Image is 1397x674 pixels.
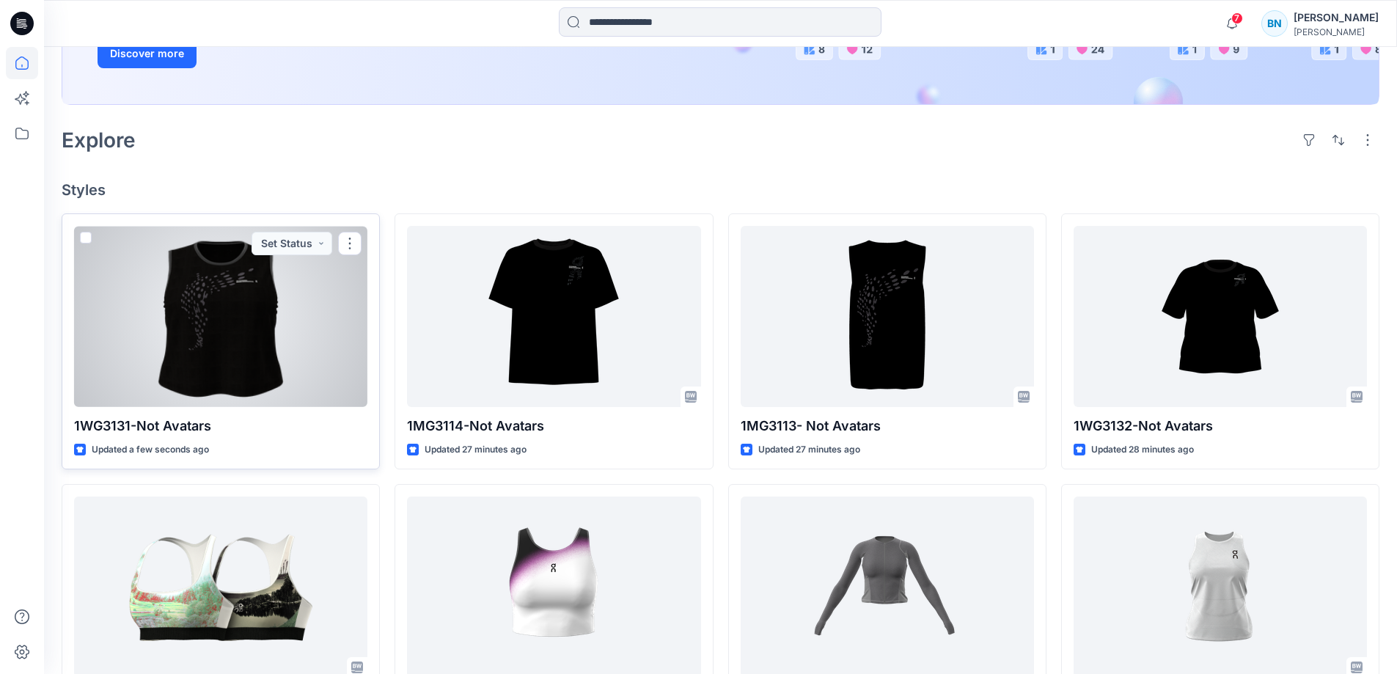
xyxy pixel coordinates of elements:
[74,226,367,407] a: 1WG3131-Not Avatars
[758,442,860,458] p: Updated 27 minutes ago
[741,226,1034,407] a: 1MG3113- Not Avatars
[425,442,527,458] p: Updated 27 minutes ago
[98,39,428,68] a: Discover more
[1074,416,1367,436] p: 1WG3132-Not Avatars
[1074,226,1367,407] a: 1WG3132-Not Avatars
[62,181,1379,199] h4: Styles
[407,226,700,407] a: 1MG3114-Not Avatars
[1231,12,1243,24] span: 7
[74,416,367,436] p: 1WG3131-Not Avatars
[741,416,1034,436] p: 1MG3113- Not Avatars
[407,416,700,436] p: 1MG3114-Not Avatars
[92,442,209,458] p: Updated a few seconds ago
[1294,26,1379,37] div: [PERSON_NAME]
[1091,442,1194,458] p: Updated 28 minutes ago
[62,128,136,152] h2: Explore
[98,39,197,68] button: Discover more
[1261,10,1288,37] div: BN
[1294,9,1379,26] div: [PERSON_NAME]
